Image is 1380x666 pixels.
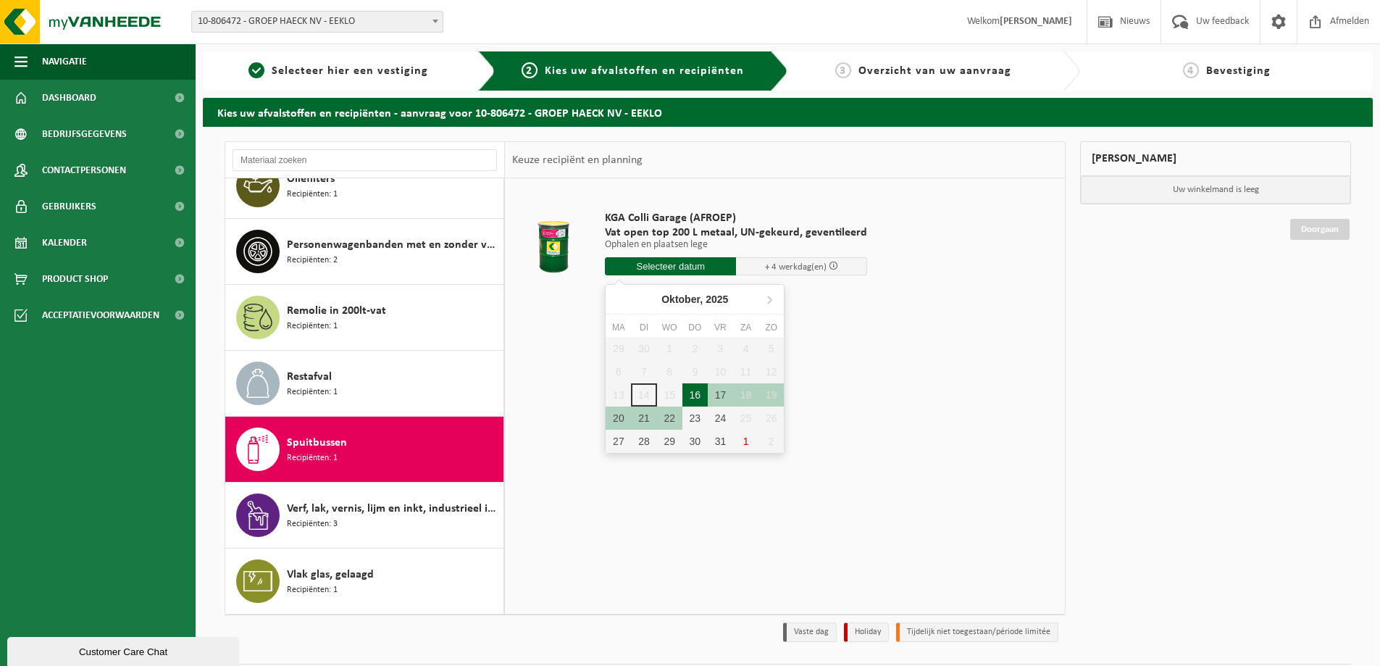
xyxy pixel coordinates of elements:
[896,623,1058,642] li: Tijdelijk niet toegestaan/période limitée
[1081,176,1350,204] p: Uw winkelmand is leeg
[192,12,443,32] span: 10-806472 - GROEP HAECK NV - EEKLO
[287,566,374,583] span: Vlak glas, gelaagd
[287,320,338,333] span: Recipiënten: 1
[287,368,332,386] span: Restafval
[631,430,656,453] div: 28
[225,351,504,417] button: Restafval Recipiënten: 1
[706,294,728,304] i: 2025
[248,62,264,78] span: 1
[682,407,708,430] div: 23
[287,583,338,597] span: Recipiënten: 1
[42,188,96,225] span: Gebruikers
[287,188,338,201] span: Recipiënten: 1
[287,434,347,451] span: Spuitbussen
[605,240,867,250] p: Ophalen en plaatsen lege
[783,623,837,642] li: Vaste dag
[287,254,338,267] span: Recipiënten: 2
[682,383,708,407] div: 16
[733,320,758,335] div: za
[606,407,631,430] div: 20
[858,65,1011,77] span: Overzicht van uw aanvraag
[7,634,242,666] iframe: chat widget
[42,225,87,261] span: Kalender
[605,211,867,225] span: KGA Colli Garage (AFROEP)
[631,320,656,335] div: di
[631,407,656,430] div: 21
[606,430,631,453] div: 27
[605,257,736,275] input: Selecteer datum
[657,430,682,453] div: 29
[225,483,504,549] button: Verf, lak, vernis, lijm en inkt, industrieel in kleinverpakking Recipiënten: 3
[606,320,631,335] div: ma
[1183,62,1199,78] span: 4
[682,430,708,453] div: 30
[191,11,443,33] span: 10-806472 - GROEP HAECK NV - EEKLO
[203,98,1373,126] h2: Kies uw afvalstoffen en recipiënten - aanvraag voor 10-806472 - GROEP HAECK NV - EEKLO
[210,62,467,80] a: 1Selecteer hier een vestiging
[287,386,338,399] span: Recipiënten: 1
[708,430,733,453] div: 31
[765,262,827,272] span: + 4 werkdag(en)
[656,288,734,311] div: Oktober,
[225,549,504,614] button: Vlak glas, gelaagd Recipiënten: 1
[1000,16,1072,27] strong: [PERSON_NAME]
[233,149,497,171] input: Materiaal zoeken
[708,320,733,335] div: vr
[225,153,504,219] button: Oliefilters Recipiënten: 1
[287,517,338,531] span: Recipiënten: 3
[287,302,386,320] span: Remolie in 200lt-vat
[682,320,708,335] div: do
[287,170,335,188] span: Oliefilters
[1290,219,1350,240] a: Doorgaan
[522,62,538,78] span: 2
[657,320,682,335] div: wo
[287,500,500,517] span: Verf, lak, vernis, lijm en inkt, industrieel in kleinverpakking
[225,285,504,351] button: Remolie in 200lt-vat Recipiënten: 1
[42,297,159,333] span: Acceptatievoorwaarden
[225,417,504,483] button: Spuitbussen Recipiënten: 1
[1206,65,1271,77] span: Bevestiging
[42,116,127,152] span: Bedrijfsgegevens
[605,225,867,240] span: Vat open top 200 L metaal, UN-gekeurd, geventileerd
[844,623,889,642] li: Holiday
[545,65,744,77] span: Kies uw afvalstoffen en recipiënten
[287,236,500,254] span: Personenwagenbanden met en zonder velg
[42,43,87,80] span: Navigatie
[42,80,96,116] span: Dashboard
[1080,141,1351,176] div: [PERSON_NAME]
[272,65,428,77] span: Selecteer hier een vestiging
[708,383,733,407] div: 17
[657,407,682,430] div: 22
[505,142,650,178] div: Keuze recipiënt en planning
[758,320,784,335] div: zo
[225,219,504,285] button: Personenwagenbanden met en zonder velg Recipiënten: 2
[42,152,126,188] span: Contactpersonen
[287,451,338,465] span: Recipiënten: 1
[708,407,733,430] div: 24
[835,62,851,78] span: 3
[42,261,108,297] span: Product Shop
